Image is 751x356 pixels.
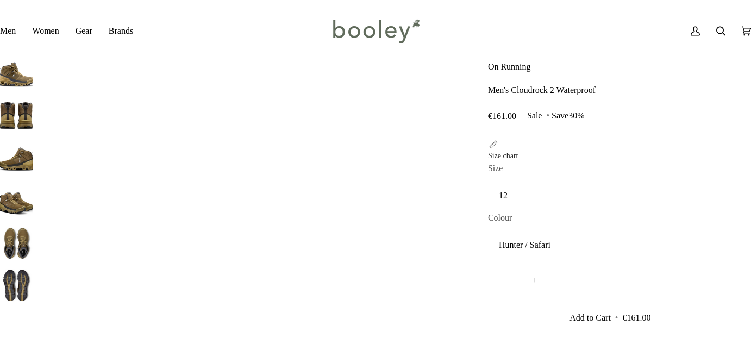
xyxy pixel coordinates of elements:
span: Add to Cart [569,313,611,322]
span: Colour [488,211,512,224]
span: €161.00 [622,313,650,322]
em: • [544,111,552,120]
span: Sale [527,111,542,120]
button: Hunter / Safari [488,232,733,259]
button: 12 [488,183,733,209]
h1: Men's Cloudrock 2 Waterproof [488,85,596,96]
span: • [613,313,621,322]
button: − [488,268,506,293]
img: Booley [328,15,423,47]
span: Size [488,162,503,175]
a: Women [24,15,67,47]
span: 30% [568,111,584,120]
span: Gear [76,24,92,38]
button: + [526,268,544,293]
span: Save [522,107,590,125]
input: Quantity [488,268,544,293]
button: Add to Cart • €161.00 [488,303,733,333]
span: €161.00 [488,111,516,121]
a: Gear [67,15,101,47]
span: Brands [109,24,133,38]
span: Women [32,24,59,38]
a: On Running [488,62,531,71]
a: Brands [101,15,141,47]
div: Size chart [488,150,518,161]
